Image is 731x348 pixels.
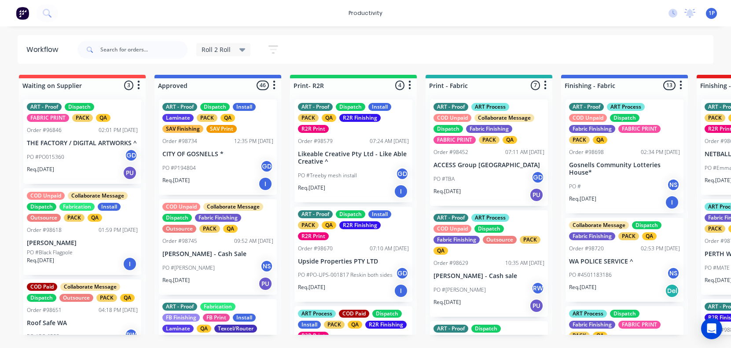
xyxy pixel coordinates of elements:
div: R2R Finishing [339,221,381,229]
div: GD [396,167,409,180]
div: I [258,177,272,191]
div: GD [260,160,273,173]
div: Dispatch [65,103,94,111]
div: Open Intercom Messenger [701,318,722,339]
div: PACK [72,114,93,122]
div: ART - Proof [433,103,468,111]
div: Dispatch [471,325,501,333]
div: Collaborate Message [68,192,128,200]
div: 07:24 AM [DATE] [370,137,409,145]
div: productivity [344,7,387,20]
div: Outsource [27,214,61,222]
div: Install [98,203,121,211]
div: Order #96846 [27,126,62,134]
div: ART - ProofDispatchInstallPACKQAR2R FinishingR2R PrintOrder #9867007:10 AM [DATE]Upside Propertie... [294,207,412,302]
p: Req. [DATE] [162,276,190,284]
div: ART - ProofDispatchInstallLaminatePACKQASAV FinishingSAV PrintOrder #9873412:35 PM [DATE]CITY OF ... [159,99,277,195]
div: Fabric Finishing [569,125,615,133]
p: Req. [DATE] [433,298,461,306]
p: Roof Safe WA [27,319,138,327]
div: ART Process [471,214,509,222]
div: COD UnpaidCollaborate MessageDispatchFabric FinishingOutsourcePACKQAOrder #9874509:52 AM [DATE][P... [159,199,277,295]
div: PACK [705,225,725,233]
div: Dispatch [27,203,56,211]
div: 02:53 PM [DATE] [641,245,680,253]
div: ART - Proof [433,214,468,222]
div: ART - Proof [298,210,333,218]
div: Fabric Finishing [569,232,615,240]
div: FB Finishing [162,314,200,322]
p: THE FACTORY / DIGITAL ARTWORKS ^ [27,139,138,147]
div: 01:59 PM [DATE] [99,226,138,234]
div: R2R Print [298,332,329,340]
p: Req. [DATE] [298,283,325,291]
div: FABRIC PRINT [27,114,69,122]
div: Fabric Finishing [569,321,615,329]
div: Outsource [483,236,517,244]
div: PACK [324,321,345,329]
p: PO #4501183186 [569,271,612,279]
p: Upside Properties PTY LTD [298,258,409,265]
div: Outsource [162,225,196,233]
p: PO #PO-UPS-001817 Reskin both sides [298,271,393,279]
div: COD Paid [339,310,369,318]
div: Collaborate Message [474,114,534,122]
div: NS [667,178,680,191]
p: Req. [DATE] [298,184,325,192]
span: 1P [709,9,715,17]
div: Install [368,210,391,218]
div: Workflow [26,44,62,55]
div: Dispatch [474,225,504,233]
div: Dispatch [336,103,365,111]
div: 02:01 PM [DATE] [99,126,138,134]
div: ART Process [607,103,645,111]
div: Texcel/Router [214,325,257,333]
div: Dispatch [632,221,661,229]
div: ART - Proof [433,325,468,333]
div: Laminate [162,325,194,333]
div: R2R Finishing [339,114,381,122]
div: PU [529,188,544,202]
p: PO # [569,183,581,190]
p: PO #P194804 [162,164,196,172]
div: FABRIC PRINT [433,136,476,144]
div: ART - Proof [27,103,62,111]
div: Dispatch [610,114,639,122]
div: I [394,184,408,198]
p: Req. [DATE] [27,256,54,264]
div: QA [223,225,238,233]
div: Outsource [59,294,93,302]
div: FABRIC PRINT [618,321,661,329]
div: PACK [569,136,590,144]
div: Install [298,321,321,329]
div: Dispatch [610,310,639,318]
div: QA [120,294,135,302]
div: ART - ProofDispatchFABRIC PRINTPACKQAOrder #9684602:01 PM [DATE]THE FACTORY / DIGITAL ARTWORKS ^P... [23,99,141,184]
div: QA [322,221,336,229]
div: Order #98618 [27,226,62,234]
div: Order #98452 [433,148,468,156]
div: NS [260,260,273,273]
div: Order #98698 [569,148,604,156]
p: CITY OF GOSNELLS * [162,150,273,158]
div: QA [322,114,336,122]
p: PO #TBA [433,175,455,183]
div: ART - Proof [162,303,197,311]
div: ART - ProofART ProcessCOD UnpaidCollaborate MessageDispatchFabric FinishingFABRIC PRINTPACKQAOrde... [430,99,548,206]
p: Gosnells Community Lotteries House* [569,161,680,176]
p: [PERSON_NAME] - Cash sale [433,272,544,280]
div: 10:35 AM [DATE] [505,259,544,267]
div: PACK [298,114,319,122]
div: QA [197,325,211,333]
div: QA [593,136,607,144]
div: PACK [520,236,540,244]
div: PACK [479,136,500,144]
div: COD UnpaidCollaborate MessageDispatchFabricationInstallOutsourcePACKQAOrder #9861801:59 PM [DATE]... [23,188,141,275]
div: R2R Print [298,125,329,133]
div: Del [665,284,679,298]
div: COD Unpaid [433,114,471,122]
div: QA [642,232,657,240]
div: COD Unpaid [569,114,607,122]
div: Order #98670 [298,245,333,253]
p: PO #Black Flagpole [27,249,73,256]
